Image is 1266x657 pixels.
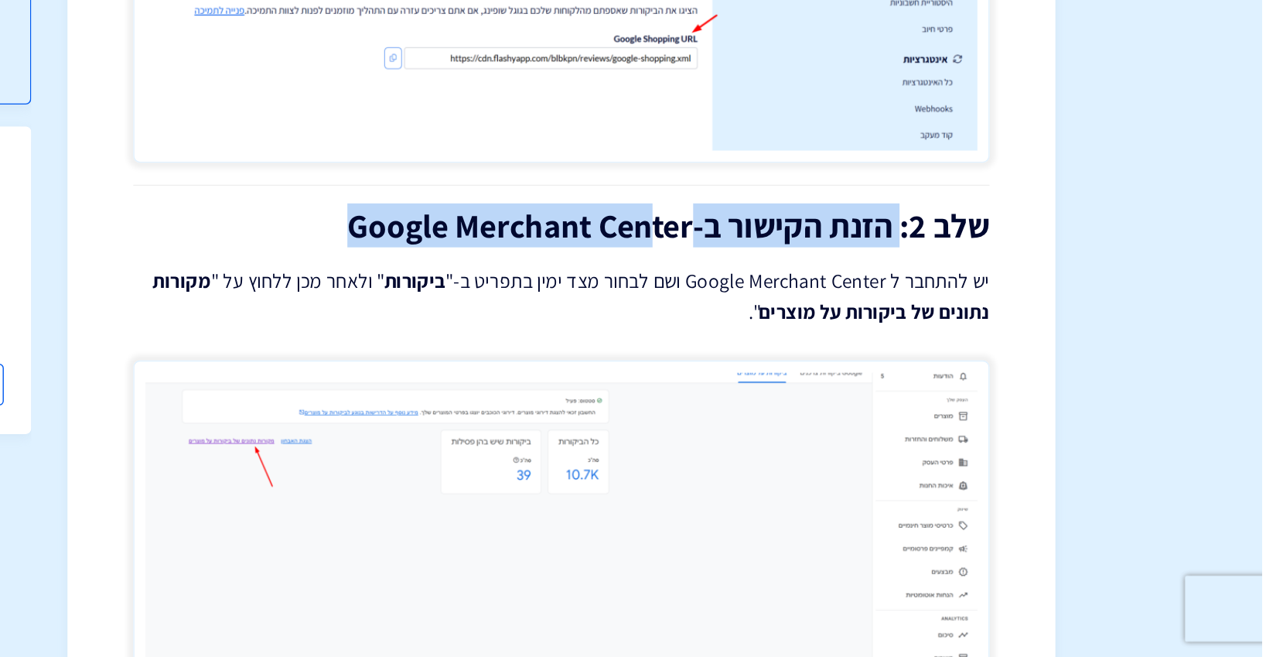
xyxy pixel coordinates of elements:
[177,189,367,228] a: שלב 2: הזנת הקישור ב-Google Merchant Center
[485,383,1074,423] strong: מקורות נתונים של ביקורות על מוצרים
[165,395,379,441] p: צוות התמיכה שלנו יסייע לכם להעביר את כל המידע מכל הכלים שלכם לתוך פלאשי ולהתחיל לשווק מיד, השירות...
[471,382,1074,425] p: יש להתחבר ל Google Merchant Center ושם לבחור מצד ימין בתפריט ב-" " ולאחר מכן ללחוץ על " ".
[203,359,342,378] h3: תמיכה מלאה במעבר
[285,12,981,47] input: חיפוש מהיר...
[177,113,367,133] h3: תוכן
[165,450,379,480] a: קביעת שיחת הטמעה
[648,383,691,401] strong: ביקורות
[471,340,1074,366] h2: שלב 2: הזנת הקישור ב-Google Merchant Center
[177,141,367,180] a: שלב 1: העתקת הקישור מהמערכת פלאשי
